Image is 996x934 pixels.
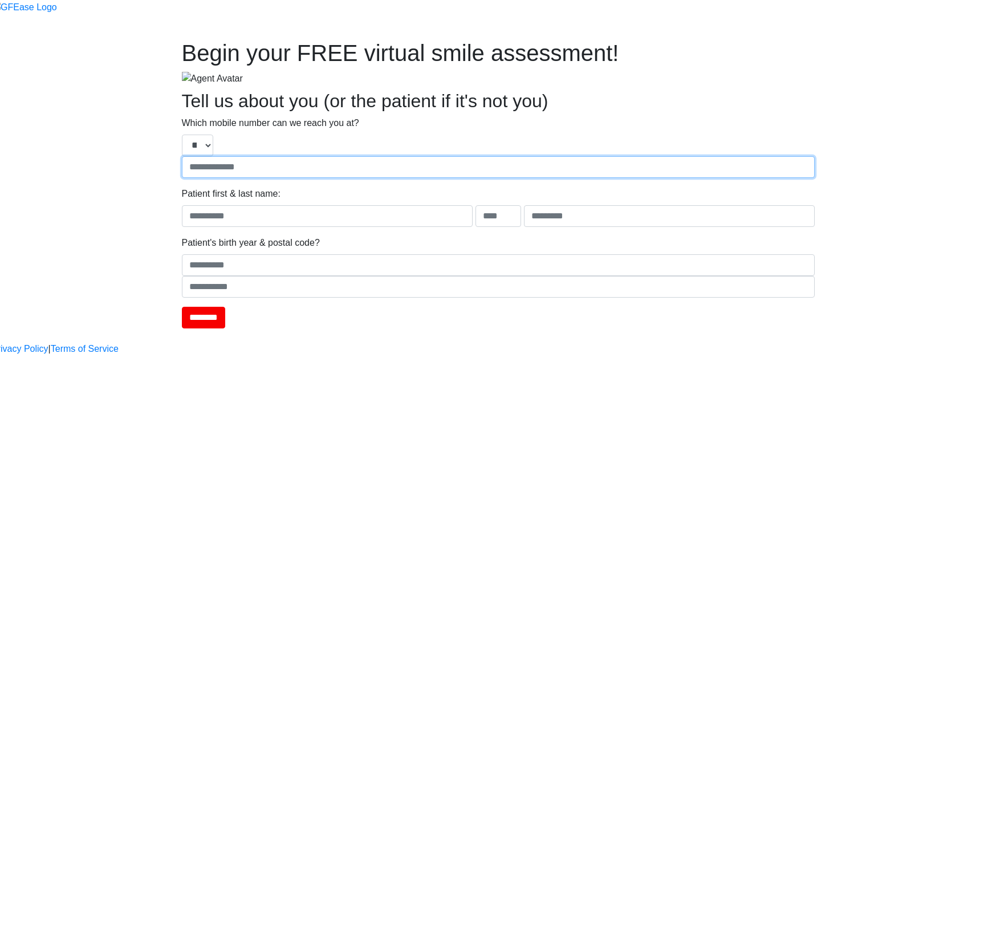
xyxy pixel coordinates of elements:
[182,39,815,67] h1: Begin your FREE virtual smile assessment!
[182,90,815,112] h2: Tell us about you (or the patient if it's not you)
[182,236,320,250] label: Patient's birth year & postal code?
[48,342,51,356] a: |
[182,116,359,130] label: Which mobile number can we reach you at?
[182,187,280,201] label: Patient first & last name:
[51,342,119,356] a: Terms of Service
[182,72,243,86] img: Agent Avatar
